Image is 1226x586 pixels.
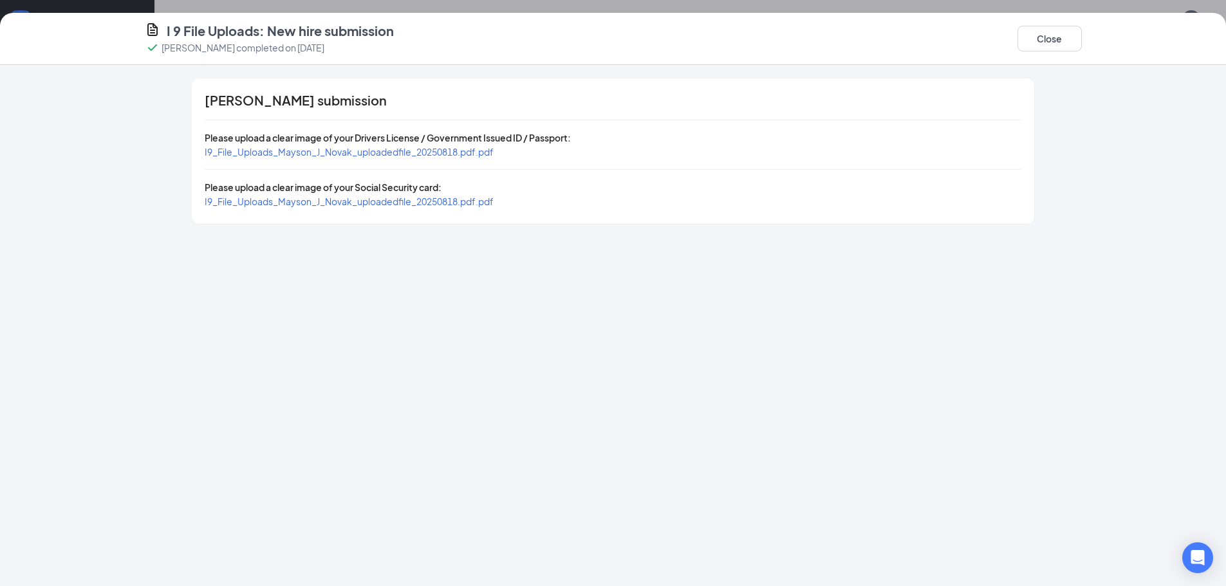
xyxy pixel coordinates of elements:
[205,181,441,193] span: Please upload a clear image of your Social Security card:
[205,196,494,207] a: I9_File_Uploads_Mayson_J_Novak_uploadedfile_20250818.pdf.pdf
[1017,26,1082,51] button: Close
[205,146,494,158] a: I9_File_Uploads_Mayson_J_Novak_uploadedfile_20250818.pdf.pdf
[145,22,160,37] svg: CustomFormIcon
[205,132,571,143] span: Please upload a clear image of your Drivers License / Government Issued ID / Passport:
[167,22,394,40] h4: I 9 File Uploads: New hire submission
[162,41,324,54] p: [PERSON_NAME] completed on [DATE]
[205,94,387,107] span: [PERSON_NAME] submission
[1182,542,1213,573] div: Open Intercom Messenger
[145,40,160,55] svg: Checkmark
